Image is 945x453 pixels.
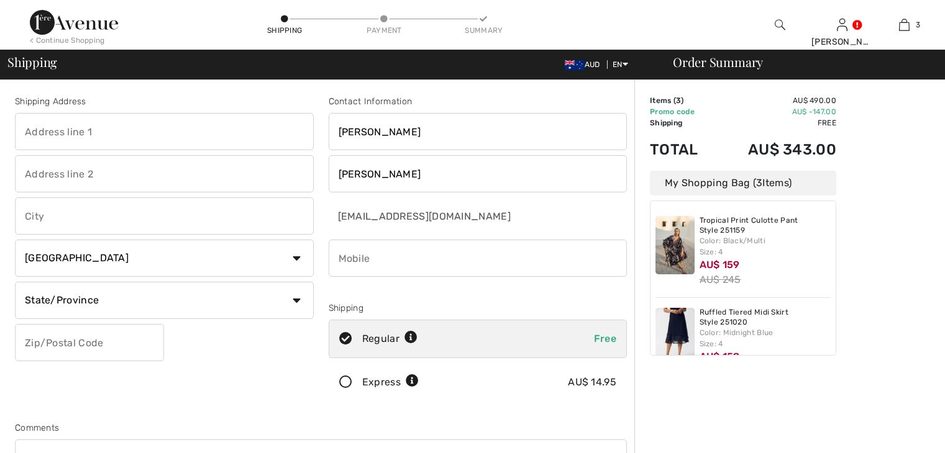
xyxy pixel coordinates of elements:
div: Color: Black/Multi Size: 4 [700,235,831,258]
input: E-mail [329,197,552,235]
div: Shipping [266,25,303,36]
td: Total [650,128,716,171]
input: Mobile [329,240,628,277]
span: AU$ 159 [700,351,740,362]
div: Contact Information [329,95,628,108]
span: AUD [565,60,605,69]
td: AU$ -147.00 [716,106,836,117]
div: Color: Midnight Blue Size: 4 [700,327,831,349]
div: My Shopping Bag ( Items) [650,171,836,195]
div: Regular [362,331,418,346]
div: Shipping [329,302,628,315]
span: 3 [676,96,681,105]
div: Order Summary [658,56,938,68]
a: Ruffled Tiered Midi Skirt Style 251020 [700,308,831,327]
td: Shipping [650,117,716,128]
input: Last name [329,155,628,192]
div: Comments [15,421,627,434]
td: AU$ 490.00 [716,95,836,106]
div: Payment [365,25,403,36]
div: Shipping Address [15,95,314,108]
img: Ruffled Tiered Midi Skirt Style 251020 [655,308,695,366]
td: Promo code [650,106,716,117]
a: Tropical Print Culotte Pant Style 251159 [700,216,831,235]
div: Express [362,375,419,390]
a: Sign In [837,19,847,30]
div: [PERSON_NAME] [811,35,872,48]
span: Shipping [7,56,57,68]
span: 3 [916,19,920,30]
td: AU$ 343.00 [716,128,836,171]
input: First name [329,113,628,150]
img: Tropical Print Culotte Pant Style 251159 [655,216,695,274]
div: Summary [465,25,502,36]
span: Free [594,333,616,344]
td: Free [716,117,836,128]
input: Zip/Postal Code [15,324,164,361]
img: My Info [837,17,847,32]
img: search the website [775,17,785,32]
span: 3 [756,177,762,189]
input: Address line 2 [15,155,314,192]
input: City [15,197,314,235]
span: EN [613,60,628,69]
div: AU$ 14.95 [568,375,616,390]
span: AU$ 159 [700,259,740,271]
img: Australian Dollar [565,60,585,70]
div: < Continue Shopping [30,35,105,46]
img: My Bag [899,17,910,32]
input: Address line 1 [15,113,314,150]
td: Items ( ) [650,95,716,106]
a: 3 [874,17,934,32]
img: 1ère Avenue [30,10,118,35]
s: AU$ 245 [700,274,741,285]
